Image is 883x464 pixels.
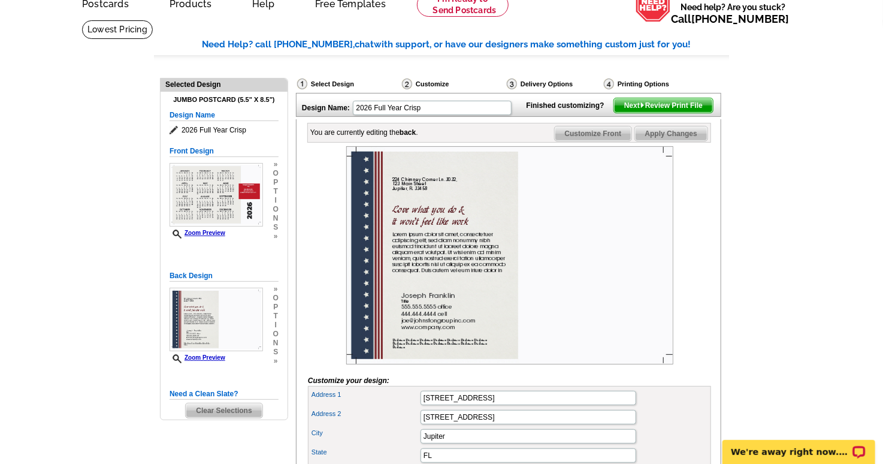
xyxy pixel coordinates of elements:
[170,96,279,104] h4: Jumbo Postcard (5.5" x 8.5")
[302,104,350,112] strong: Design Name:
[170,288,263,351] img: Z18887720_00001_2.jpg
[170,230,225,236] a: Zoom Preview
[640,103,645,108] img: button-next-arrow-white.png
[691,13,789,25] a: [PHONE_NUMBER]
[273,303,279,312] span: p
[170,146,279,157] h5: Front Design
[402,79,412,89] img: Customize
[273,285,279,294] span: »
[671,1,795,25] span: Need help? Are you stuck?
[296,78,401,93] div: Select Design
[170,110,279,121] h5: Design Name
[308,376,389,385] i: Customize your design:
[355,39,374,50] span: chat
[555,126,632,141] span: Customize Front
[312,409,419,419] label: Address 2
[400,128,416,137] b: back
[614,98,713,113] span: Next Review Print File
[346,146,673,364] img: Z18887720_00001_2.jpg
[273,294,279,303] span: o
[186,403,262,418] span: Clear Selections
[170,124,279,136] span: 2026 Full Year Crisp
[273,232,279,241] span: »
[527,101,612,110] strong: Finished customizing?
[507,79,517,89] img: Delivery Options
[312,428,419,438] label: City
[273,330,279,339] span: o
[312,390,419,400] label: Address 1
[161,79,288,90] div: Selected Design
[273,178,279,187] span: p
[635,126,707,141] span: Apply Changes
[604,79,614,89] img: Printing Options & Summary
[273,169,279,178] span: o
[715,426,883,464] iframe: LiveChat chat widget
[273,312,279,321] span: t
[273,160,279,169] span: »
[273,187,279,196] span: t
[170,388,279,400] h5: Need a Clean Slate?
[170,354,225,361] a: Zoom Preview
[312,447,419,457] label: State
[310,127,418,138] div: You are currently editing the .
[273,357,279,366] span: »
[273,348,279,357] span: s
[273,223,279,232] span: s
[202,38,729,52] div: Need Help? call [PHONE_NUMBER], with support, or have our designers make something custom just fo...
[273,339,279,348] span: n
[170,163,263,227] img: Z18887720_00001_1.jpg
[170,270,279,282] h5: Back Design
[297,79,307,89] img: Select Design
[401,78,506,93] div: Customize
[273,196,279,205] span: i
[603,78,709,90] div: Printing Options
[671,13,789,25] span: Call
[273,321,279,330] span: i
[273,205,279,214] span: o
[273,214,279,223] span: n
[506,78,603,90] div: Delivery Options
